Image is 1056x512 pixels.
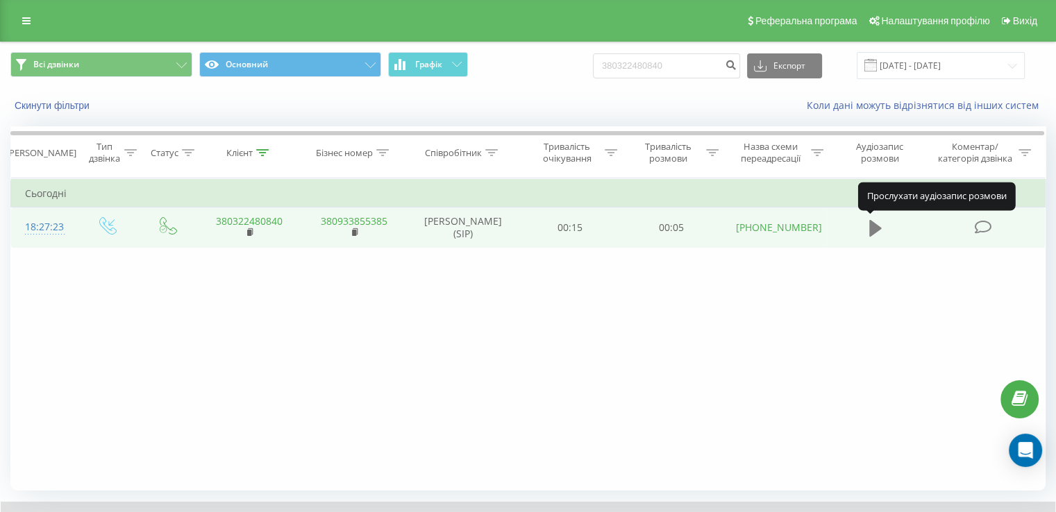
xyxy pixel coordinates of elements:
[747,53,822,78] button: Експорт
[1013,15,1037,26] span: Вихід
[199,52,381,77] button: Основний
[415,60,442,69] span: Графік
[226,147,253,159] div: Клієнт
[735,221,821,234] a: [PHONE_NUMBER]
[425,147,482,159] div: Співробітник
[216,214,283,228] a: 380322480840
[755,15,857,26] span: Реферальна програма
[11,180,1046,207] td: Сьогодні
[10,99,97,112] button: Скинути фільтри
[934,141,1015,164] div: Коментар/категорія дзвінка
[321,214,387,228] a: 380933855385
[520,207,621,248] td: 00:15
[633,141,703,164] div: Тривалість розмови
[533,141,602,164] div: Тривалість очікування
[33,59,79,70] span: Всі дзвінки
[25,214,62,241] div: 18:27:23
[407,207,520,248] td: [PERSON_NAME] (SIP)
[593,53,740,78] input: Пошук за номером
[151,147,178,159] div: Статус
[6,147,76,159] div: [PERSON_NAME]
[735,141,807,164] div: Назва схеми переадресації
[858,182,1016,210] div: Прослухати аудіозапис розмови
[1009,434,1042,467] div: Open Intercom Messenger
[316,147,373,159] div: Бізнес номер
[807,99,1046,112] a: Коли дані можуть відрізнятися вiд інших систем
[388,52,468,77] button: Графік
[881,15,989,26] span: Налаштування профілю
[839,141,921,164] div: Аудіозапис розмови
[621,207,721,248] td: 00:05
[10,52,192,77] button: Всі дзвінки
[87,141,120,164] div: Тип дзвінка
